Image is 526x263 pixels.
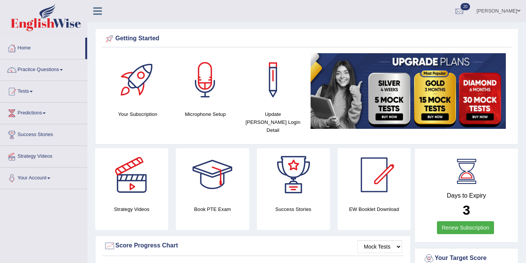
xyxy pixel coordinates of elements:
h4: Success Stories [257,205,330,213]
div: Getting Started [104,33,510,44]
h4: EW Booklet Download [338,205,411,213]
span: 20 [461,3,470,10]
a: Success Stories [0,124,87,143]
img: small5.jpg [311,53,506,129]
h4: Your Subscription [108,110,168,118]
div: Score Progress Chart [104,240,402,252]
b: 3 [463,203,470,217]
a: Renew Subscription [437,221,494,234]
h4: Days to Expiry [423,192,510,199]
a: Strategy Videos [0,146,87,165]
a: Tests [0,81,87,100]
a: Your Account [0,168,87,187]
a: Practice Questions [0,59,87,78]
h4: Update [PERSON_NAME] Login Detail [243,110,303,134]
a: Predictions [0,103,87,122]
h4: Book PTE Exam [176,205,249,213]
h4: Strategy Videos [95,205,168,213]
a: Home [0,38,85,57]
h4: Microphone Setup [175,110,236,118]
